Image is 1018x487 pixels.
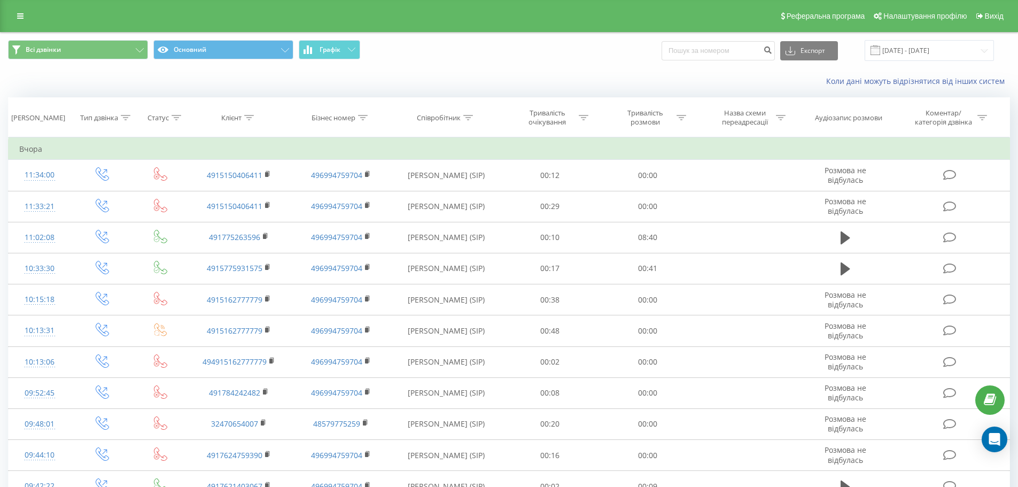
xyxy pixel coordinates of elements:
td: 00:00 [599,377,697,408]
td: 00:00 [599,160,697,191]
a: 491784242482 [209,388,260,398]
span: Розмова не відбулась [825,165,866,185]
a: 4915775931575 [207,263,262,273]
input: Пошук за номером [662,41,775,60]
td: 00:08 [501,377,599,408]
td: 00:20 [501,408,599,439]
td: [PERSON_NAME] (SIP) [392,253,501,284]
a: 491775263596 [209,232,260,242]
td: [PERSON_NAME] (SIP) [392,222,501,253]
a: 496994759704 [311,295,362,305]
a: 4915150406411 [207,170,262,180]
span: Вихід [985,12,1004,20]
a: 496994759704 [311,170,362,180]
div: Клієнт [221,113,242,122]
a: 4915162777779 [207,295,262,305]
div: 10:33:30 [19,258,60,279]
td: 00:10 [501,222,599,253]
div: Аудіозапис розмови [815,113,882,122]
td: [PERSON_NAME] (SIP) [392,284,501,315]
div: 10:15:18 [19,289,60,310]
div: 10:13:06 [19,352,60,373]
div: 09:48:01 [19,414,60,435]
div: Назва схеми переадресації [716,109,773,127]
td: 00:00 [599,440,697,471]
td: 00:00 [599,346,697,377]
a: 48579775259 [313,419,360,429]
td: [PERSON_NAME] (SIP) [392,408,501,439]
div: 09:52:45 [19,383,60,404]
span: Розмова не відбулась [825,414,866,434]
td: [PERSON_NAME] (SIP) [392,315,501,346]
span: Розмова не відбулась [825,290,866,310]
a: 496994759704 [311,450,362,460]
span: Налаштування профілю [883,12,967,20]
a: 494915162777779 [203,357,267,367]
div: Співробітник [417,113,461,122]
span: Розмова не відбулась [825,352,866,372]
td: 00:38 [501,284,599,315]
button: Основний [153,40,293,59]
div: 11:34:00 [19,165,60,185]
a: 496994759704 [311,263,362,273]
div: 09:44:10 [19,445,60,466]
button: Всі дзвінки [8,40,148,59]
button: Експорт [780,41,838,60]
td: 00:00 [599,408,697,439]
a: 496994759704 [311,357,362,367]
td: 00:29 [501,191,599,222]
a: 496994759704 [311,201,362,211]
span: Всі дзвінки [26,45,61,54]
span: Графік [320,46,340,53]
td: [PERSON_NAME] (SIP) [392,377,501,408]
button: Графік [299,40,360,59]
td: [PERSON_NAME] (SIP) [392,191,501,222]
a: 496994759704 [311,326,362,336]
div: Бізнес номер [312,113,355,122]
div: 11:33:21 [19,196,60,217]
a: 4917624759390 [207,450,262,460]
td: [PERSON_NAME] (SIP) [392,160,501,191]
td: 00:12 [501,160,599,191]
div: 11:02:08 [19,227,60,248]
div: Open Intercom Messenger [982,427,1007,452]
td: Вчора [9,138,1010,160]
td: 00:48 [501,315,599,346]
td: 08:40 [599,222,697,253]
span: Реферальна програма [787,12,865,20]
td: 00:00 [599,191,697,222]
td: 00:00 [599,284,697,315]
div: Статус [147,113,169,122]
div: Тривалість розмови [617,109,674,127]
td: 00:41 [599,253,697,284]
a: 496994759704 [311,388,362,398]
div: Коментар/категорія дзвінка [912,109,975,127]
div: [PERSON_NAME] [11,113,65,122]
td: 00:00 [599,315,697,346]
a: Коли дані можуть відрізнятися вiд інших систем [826,76,1010,86]
td: [PERSON_NAME] (SIP) [392,440,501,471]
a: 32470654007 [211,419,258,429]
td: 00:16 [501,440,599,471]
a: 4915150406411 [207,201,262,211]
span: Розмова не відбулась [825,321,866,341]
span: Розмова не відбулась [825,445,866,465]
td: [PERSON_NAME] (SIP) [392,346,501,377]
a: 4915162777779 [207,326,262,336]
div: 10:13:31 [19,320,60,341]
span: Розмова не відбулась [825,383,866,403]
span: Розмова не відбулась [825,196,866,216]
div: Тривалість очікування [519,109,576,127]
div: Тип дзвінка [80,113,118,122]
td: 00:17 [501,253,599,284]
td: 00:02 [501,346,599,377]
a: 496994759704 [311,232,362,242]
